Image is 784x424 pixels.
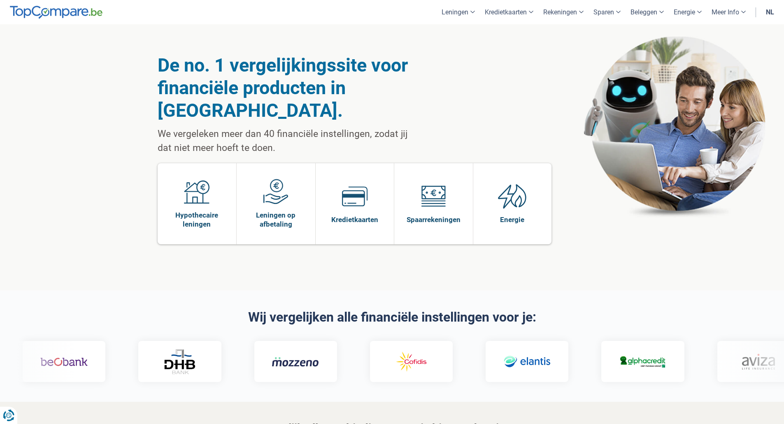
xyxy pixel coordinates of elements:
span: Spaarrekeningen [407,215,461,224]
img: Alphacredit [617,354,664,369]
a: Leningen op afbetaling Leningen op afbetaling [237,163,315,244]
a: Energie Energie [473,163,552,244]
img: Elantis [501,350,549,374]
h1: De no. 1 vergelijkingssite voor financiële producten in [GEOGRAPHIC_DATA]. [158,54,416,122]
h2: Wij vergelijken alle financiële instellingen voor je: [158,310,627,324]
img: Energie [498,183,527,209]
span: Energie [500,215,524,224]
img: Beobank [38,350,86,374]
img: Hypothecaire leningen [184,179,209,204]
img: TopCompare [10,6,102,19]
a: Hypothecaire leningen Hypothecaire leningen [158,163,237,244]
p: We vergeleken meer dan 40 financiële instellingen, zodat jij dat niet meer hoeft te doen. [158,127,416,155]
img: DHB Bank [161,349,194,374]
span: Kredietkaarten [331,215,378,224]
img: Spaarrekeningen [421,183,446,209]
span: Hypothecaire leningen [162,211,233,229]
img: Mozzeno [270,357,317,367]
img: Cofidis [386,350,433,374]
img: Kredietkaarten [342,183,368,209]
a: Kredietkaarten Kredietkaarten [316,163,394,244]
a: Spaarrekeningen Spaarrekeningen [394,163,473,244]
img: Leningen op afbetaling [263,179,288,204]
span: Leningen op afbetaling [241,211,311,229]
